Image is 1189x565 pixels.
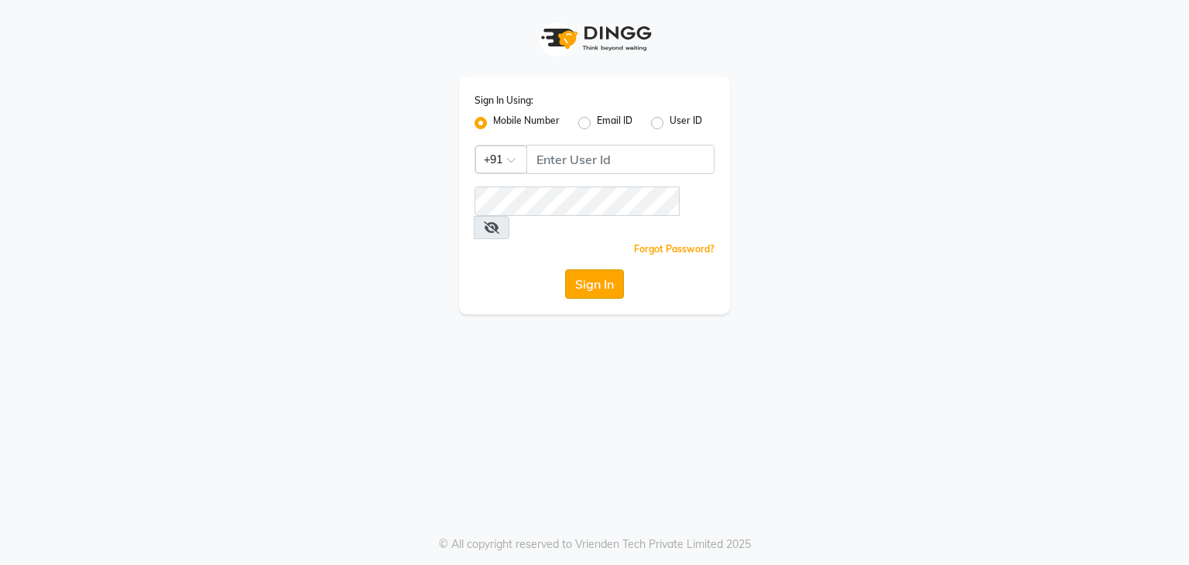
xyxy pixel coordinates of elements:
label: Sign In Using: [475,94,533,108]
input: Username [475,187,680,216]
label: Email ID [597,114,632,132]
label: User ID [670,114,702,132]
input: Username [526,145,714,174]
img: logo1.svg [533,15,656,61]
button: Sign In [565,269,624,299]
a: Forgot Password? [634,243,714,255]
label: Mobile Number [493,114,560,132]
